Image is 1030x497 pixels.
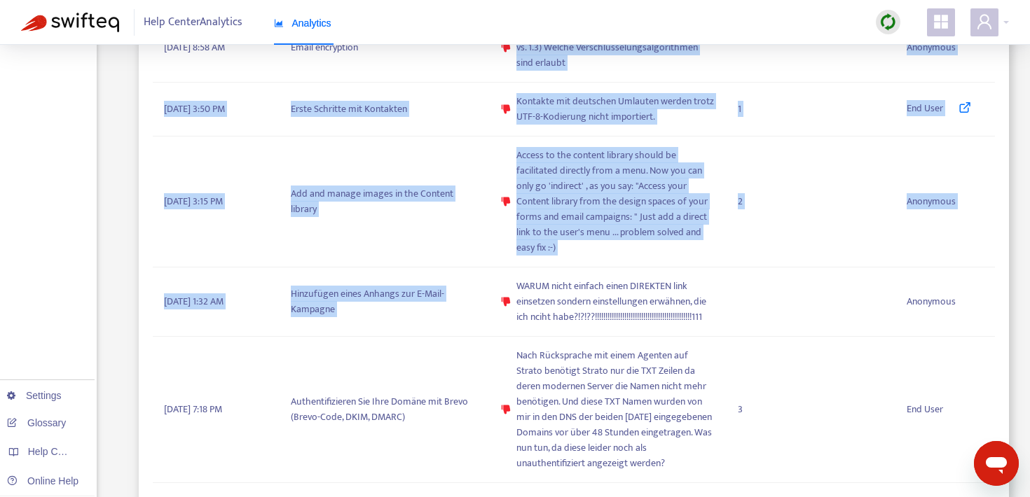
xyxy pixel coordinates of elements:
[280,337,490,483] td: Authentifizieren Sie Ihre Domäne mit Brevo (Brevo-Code, DKIM, DMARC)
[501,197,511,206] span: dislike
[164,294,224,309] span: [DATE] 1:32 AM
[280,267,490,337] td: Hinzufügen eines Anhangs zur E-Mail-Kampagne
[274,17,331,29] span: Analytics
[879,13,897,31] img: sync.dc5367851b00ba804db3.png
[28,446,85,457] span: Help Centers
[501,43,511,52] span: dislike
[164,40,225,55] span: [DATE] 8:58 AM
[164,194,223,209] span: [DATE] 3:15 PM
[280,83,490,136] td: Erste Schritte mit Kontakten
[907,402,943,417] span: End User
[501,297,511,307] span: dislike
[907,101,943,118] span: End User
[738,194,743,209] span: 2
[274,18,284,28] span: area-chart
[974,441,1019,486] iframe: Button to launch messaging window
[516,94,716,125] span: Kontakte mit deutschen Umlauten werden trotz UTF-8-Kodierung nicht importiert.
[501,405,511,414] span: dislike
[933,13,949,30] span: appstore
[976,13,993,30] span: user
[516,148,716,255] span: Access to the content library should be facilitated directly from a menu. Now you can only go 'in...
[516,279,716,325] span: WARUM nicht einfach einen DIREKTEN link einsetzen sondern einstellungen erwähnen, die ich nciht h...
[738,101,741,117] span: 1
[7,475,78,486] a: Online Help
[164,101,225,117] span: [DATE] 3:50 PM
[7,417,66,428] a: Glossary
[501,104,511,114] span: dislike
[144,9,242,36] span: Help Center Analytics
[907,294,956,309] span: Anonymous
[164,402,222,417] span: [DATE] 7:18 PM
[7,390,62,401] a: Settings
[516,348,716,471] span: Nach Rücksprache mit einem Agenten auf Strato benötigt Strato nur die TXT Zeilen da deren moderne...
[516,24,716,71] span: Welche TLS-Version wird verwendet (z.B. TLS 1.2 vs. 1.3) Welche Verschlüsselungsalgorithmen sind ...
[280,136,490,267] td: Add and manage images in the Content library
[907,194,956,209] span: Anonymous
[21,13,119,32] img: Swifteq
[280,13,490,83] td: Email encryption
[907,40,956,55] span: Anonymous
[738,402,743,417] span: 3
